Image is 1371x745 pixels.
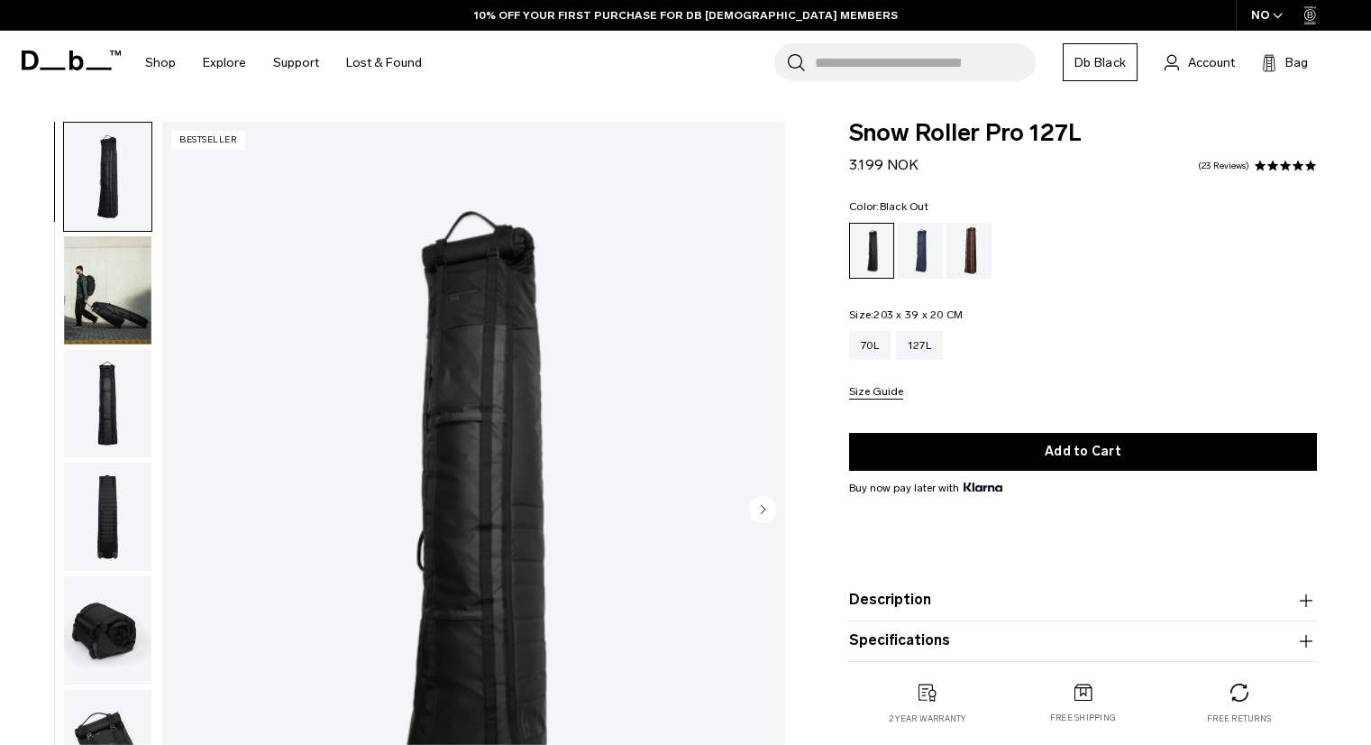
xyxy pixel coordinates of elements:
[849,480,1002,496] span: Buy now pay later with
[849,433,1317,471] button: Add to Cart
[1050,712,1116,724] p: Free shipping
[898,223,943,279] a: Blue Hour
[63,575,152,685] button: Snow_roller_pro_black_out_new_db7.png
[132,31,435,95] nav: Main Navigation
[849,122,1317,145] span: Snow Roller Pro 127L
[1262,51,1308,73] button: Bag
[64,123,151,231] img: Snow_roller_pro_black_out_new_db1.png
[1188,53,1235,72] span: Account
[63,349,152,459] button: Snow_roller_pro_black_out_new_db9.png
[64,236,151,345] img: Snow_roller_pro_black_out_new_db10.png
[849,590,1317,612] button: Description
[346,31,422,95] a: Lost & Found
[63,235,152,345] button: Snow_roller_pro_black_out_new_db10.png
[849,156,919,173] span: 3.199 NOK
[849,223,894,279] a: Black Out
[1165,51,1235,73] a: Account
[889,713,966,725] p: 2 year warranty
[64,576,151,685] img: Snow_roller_pro_black_out_new_db7.png
[64,463,151,571] img: Snow_roller_pro_black_out_new_db8.png
[1063,43,1138,81] a: Db Black
[849,309,963,320] legend: Size:
[474,7,898,23] a: 10% OFF YOUR FIRST PURCHASE FOR DB [DEMOGRAPHIC_DATA] MEMBERS
[749,495,776,526] button: Next slide
[849,630,1317,652] button: Specifications
[1207,713,1271,725] p: Free returns
[145,31,176,95] a: Shop
[946,223,992,279] a: Homegrown with Lu
[64,350,151,458] img: Snow_roller_pro_black_out_new_db9.png
[63,462,152,572] button: Snow_roller_pro_black_out_new_db8.png
[1285,53,1308,72] span: Bag
[849,331,891,360] a: 70L
[203,31,246,95] a: Explore
[896,331,943,360] a: 127L
[849,201,928,212] legend: Color:
[171,131,245,150] p: Bestseller
[873,308,963,321] span: 203 x 39 x 20 CM
[273,31,319,95] a: Support
[964,483,1002,492] img: {"height" => 20, "alt" => "Klarna"}
[1198,161,1249,170] a: 23 reviews
[849,386,903,400] button: Size Guide
[63,122,152,232] button: Snow_roller_pro_black_out_new_db1.png
[880,200,928,213] span: Black Out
